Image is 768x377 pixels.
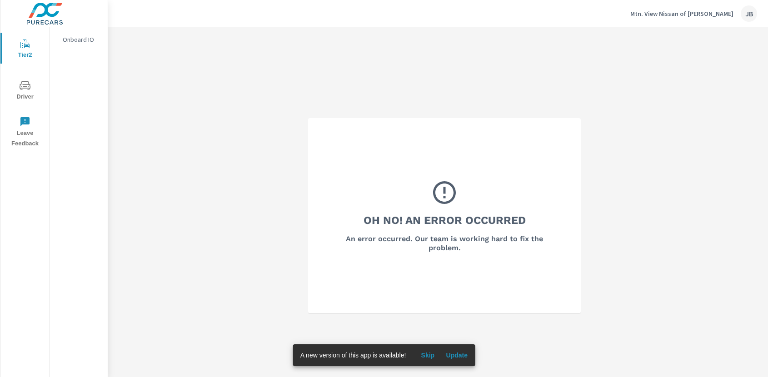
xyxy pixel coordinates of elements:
[3,116,47,149] span: Leave Feedback
[50,33,108,46] div: Onboard IO
[3,38,47,60] span: Tier2
[333,234,556,253] h6: An error occurred. Our team is working hard to fix the problem.
[0,27,50,153] div: nav menu
[442,348,471,362] button: Update
[300,352,406,359] span: A new version of this app is available!
[741,5,757,22] div: JB
[364,213,526,228] h3: Oh No! An Error Occurred
[3,80,47,102] span: Driver
[63,35,100,44] p: Onboard IO
[413,348,442,362] button: Skip
[630,10,733,18] p: Mtn. View Nissan of [PERSON_NAME]
[446,351,468,359] span: Update
[417,351,439,359] span: Skip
